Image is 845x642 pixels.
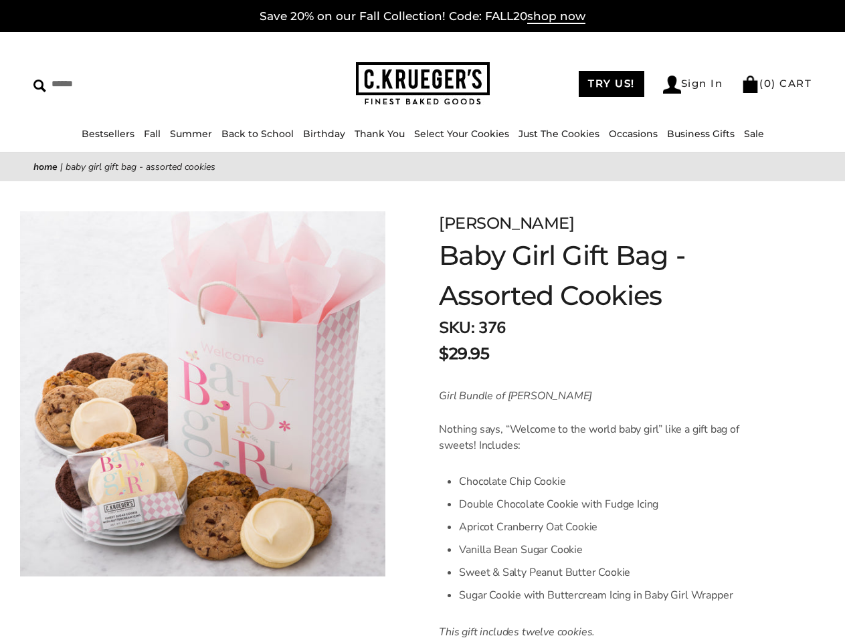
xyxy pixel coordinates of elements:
li: Chocolate Chip Cookie [459,470,778,493]
span: Baby Girl Gift Bag - Assorted Cookies [66,160,215,173]
img: Baby Girl Gift Bag - Assorted Cookies [20,211,385,576]
a: Thank You [355,128,405,140]
li: Apricot Cranberry Oat Cookie [459,516,778,538]
strong: SKU: [439,317,474,338]
a: Home [33,160,58,173]
a: Summer [170,128,212,140]
a: Bestsellers [82,128,134,140]
img: Search [33,80,46,92]
a: Fall [144,128,161,140]
a: Save 20% on our Fall Collection! Code: FALL20shop now [260,9,585,24]
a: Back to School [221,128,294,140]
em: This gift includes twelve cookies. [439,625,595,639]
div: [PERSON_NAME] [439,211,778,235]
img: Account [663,76,681,94]
li: Sweet & Salty Peanut Butter Cookie [459,561,778,584]
span: $29.95 [439,342,489,366]
span: shop now [527,9,585,24]
a: TRY US! [579,71,644,97]
a: Sign In [663,76,723,94]
a: Birthday [303,128,345,140]
input: Search [33,74,211,94]
em: Girl Bundle of [PERSON_NAME] [439,389,592,403]
img: Bag [741,76,759,93]
a: Select Your Cookies [414,128,509,140]
a: Business Gifts [667,128,735,140]
span: 0 [764,77,772,90]
a: (0) CART [741,77,812,90]
img: C.KRUEGER'S [356,62,490,106]
h1: Baby Girl Gift Bag - Assorted Cookies [439,235,778,316]
li: Sugar Cookie with Buttercream Icing in Baby Girl Wrapper [459,584,778,607]
a: Occasions [609,128,658,140]
span: | [60,160,63,173]
li: Vanilla Bean Sugar Cookie [459,538,778,561]
a: Just The Cookies [519,128,599,140]
li: Double Chocolate Cookie with Fudge Icing [459,493,778,516]
a: Sale [744,128,764,140]
span: 376 [478,317,506,338]
nav: breadcrumbs [33,159,812,175]
p: Nothing says, “Welcome to the world baby girl” like a gift bag of sweets! Includes: [439,421,778,453]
